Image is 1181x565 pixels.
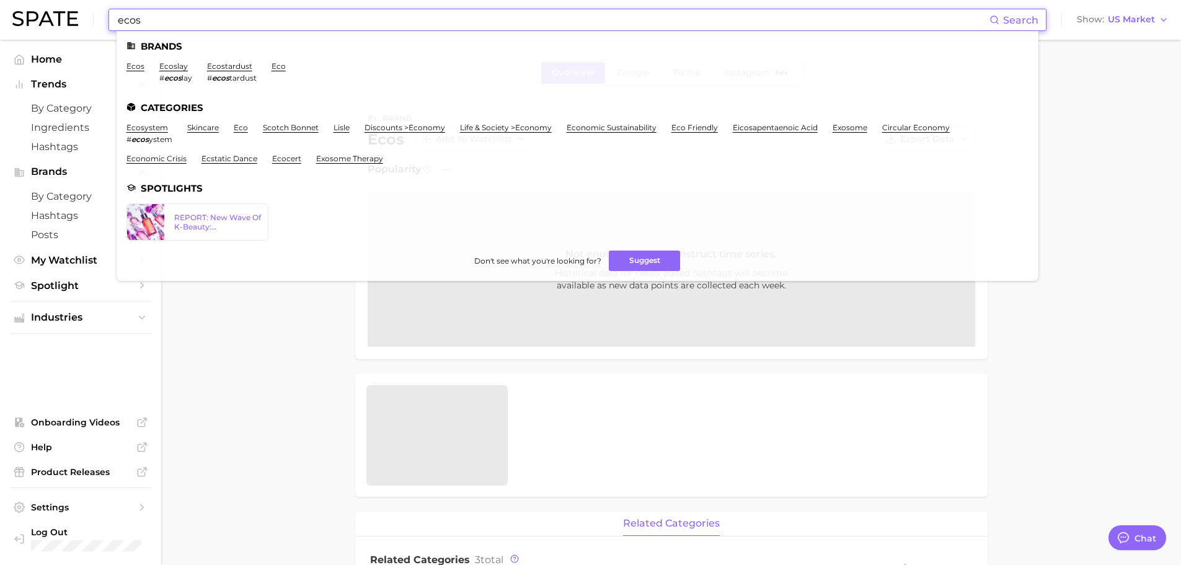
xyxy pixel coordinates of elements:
span: Onboarding Videos [31,417,130,428]
a: My Watchlist [10,251,151,270]
a: economic sustainability [567,123,657,132]
span: Hashtags [31,141,130,153]
span: lay [182,73,192,82]
a: ecocert [272,154,301,163]
a: economic crisis [126,154,187,163]
a: Ingredients [10,118,151,137]
span: Spotlight [31,280,130,291]
em: ecos [131,135,149,144]
a: exosome [833,123,867,132]
a: Posts [10,225,151,244]
span: # [159,73,164,82]
span: Don't see what you're looking for? [474,256,601,265]
span: by Category [31,190,130,202]
a: by Category [10,99,151,118]
a: Hashtags [10,206,151,225]
a: eco friendly [671,123,718,132]
span: # [207,73,212,82]
span: Posts [31,229,130,241]
span: My Watchlist [31,254,130,266]
a: eco [272,61,286,71]
img: SPATE [12,11,78,26]
a: life & society >economy [460,123,552,132]
a: skincare [187,123,219,132]
span: Help [31,442,130,453]
span: # [126,135,131,144]
a: discounts >economy [365,123,445,132]
span: Product Releases [31,466,130,478]
a: eicosapentaenoic acid [733,123,818,132]
a: Product Releases [10,463,151,481]
button: ShowUS Market [1074,12,1172,28]
button: Brands [10,162,151,181]
a: ecoslay [159,61,188,71]
span: by Category [31,102,130,114]
span: Trends [31,79,130,90]
span: ystem [149,135,172,144]
a: scotch bonnet [263,123,319,132]
span: related categories [623,518,720,529]
li: Categories [126,102,1028,113]
span: tardust [229,73,257,82]
a: Settings [10,498,151,517]
a: Spotlight [10,276,151,295]
a: ecstatic dance [201,154,257,163]
a: Log out. Currently logged in with e-mail jenna.rody@group-ibg.com. [10,523,151,555]
a: lisle [334,123,350,132]
span: Home [31,53,130,65]
a: eco [234,123,248,132]
span: US Market [1108,16,1155,23]
a: Hashtags [10,137,151,156]
span: Show [1077,16,1104,23]
a: Home [10,50,151,69]
a: ecos [126,61,144,71]
a: ecosystem [126,123,168,132]
span: Hashtags [31,210,130,221]
span: Industries [31,312,130,323]
em: ecos [164,73,182,82]
a: ecostardust [207,61,252,71]
a: circular economy [882,123,950,132]
a: REPORT: New Wave Of K-Beauty: [GEOGRAPHIC_DATA]’s Trending Innovations In Skincare & Color Cosmetics [126,203,268,241]
a: Onboarding Videos [10,413,151,432]
li: Spotlights [126,183,1028,194]
a: Help [10,438,151,456]
em: ecos [212,73,229,82]
span: Search [1003,14,1038,26]
li: Brands [126,41,1028,51]
span: Ingredients [31,122,130,133]
button: Suggest [609,251,680,271]
a: by Category [10,187,151,206]
a: exosome therapy [316,154,383,163]
span: Settings [31,502,130,513]
span: Brands [31,166,130,177]
span: Log Out [31,527,151,538]
div: REPORT: New Wave Of K-Beauty: [GEOGRAPHIC_DATA]’s Trending Innovations In Skincare & Color Cosmetics [174,213,263,231]
button: Industries [10,308,151,327]
input: Search here for a brand, industry, or ingredient [117,9,989,30]
button: Trends [10,75,151,94]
